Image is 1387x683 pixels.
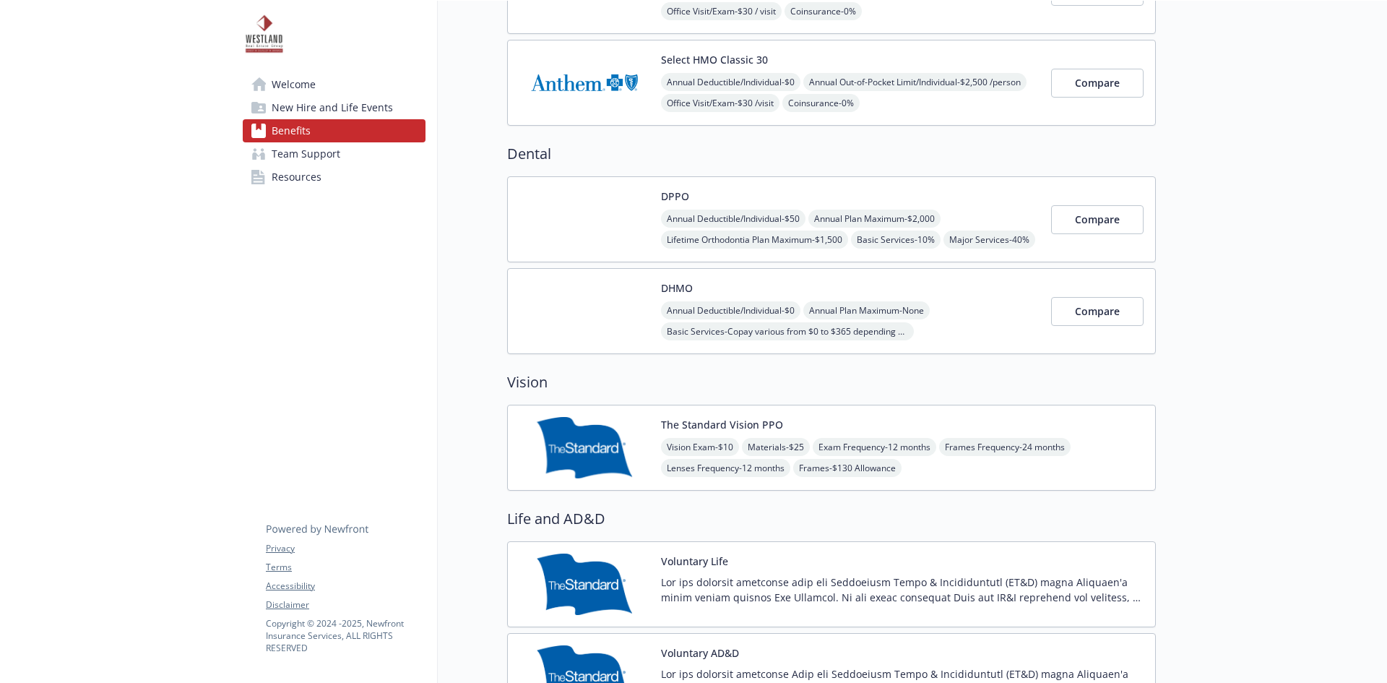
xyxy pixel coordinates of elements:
a: Accessibility [266,580,425,593]
button: Compare [1051,297,1144,326]
span: Annual Deductible/Individual - $0 [661,73,800,91]
span: Basic Services - 10% [851,231,941,249]
a: New Hire and Life Events [243,96,425,119]
button: Voluntary AD&D [661,645,739,661]
p: Copyright © 2024 - 2025 , Newfront Insurance Services, ALL RIGHTS RESERVED [266,617,425,654]
span: Coinsurance - 0% [782,94,860,112]
h2: Dental [507,143,1156,165]
span: Vision Exam - $10 [661,438,739,456]
span: Major Services - 40% [943,231,1035,249]
img: Anthem Blue Cross carrier logo [519,52,649,113]
span: Exam Frequency - 12 months [813,438,936,456]
span: Compare [1075,212,1120,226]
span: Annual Out-of-Pocket Limit/Individual - $2,500 /person [803,73,1027,91]
button: Compare [1051,69,1144,98]
span: Coinsurance - 0% [785,2,862,20]
span: Annual Deductible/Individual - $50 [661,210,805,228]
span: Frames Frequency - 24 months [939,438,1071,456]
span: Lifetime Orthodontia Plan Maximum - $1,500 [661,231,848,249]
h2: Life and AD&D [507,508,1156,530]
span: Lenses Frequency - 12 months [661,459,790,477]
button: Compare [1051,205,1144,234]
img: Delta Dental Insurance Company carrier logo [519,280,649,342]
button: Voluntary Life [661,554,728,569]
span: Annual Deductible/Individual - $0 [661,301,800,319]
a: Disclaimer [266,598,425,611]
span: Resources [272,166,321,189]
img: Delta Dental Insurance Company carrier logo [519,189,649,250]
span: Basic Services - Copay various from $0 to $365 depending on specific services [661,322,914,340]
span: Office Visit/Exam - $30 / visit [661,2,782,20]
a: Resources [243,166,425,189]
a: Welcome [243,73,425,96]
span: Office Visit/Exam - $30 /visit [661,94,779,112]
span: Annual Plan Maximum - $2,000 [808,210,941,228]
button: Select HMO Classic 30 [661,52,768,67]
span: Annual Plan Maximum - None [803,301,930,319]
span: Benefits [272,119,311,142]
a: Privacy [266,542,425,555]
button: The Standard Vision PPO [661,417,783,432]
button: DHMO [661,280,693,296]
span: Team Support [272,142,340,166]
h2: Vision [507,371,1156,393]
button: DPPO [661,189,689,204]
img: Standard Insurance Company carrier logo [519,417,649,478]
a: Team Support [243,142,425,166]
span: Welcome [272,73,316,96]
span: New Hire and Life Events [272,96,393,119]
span: Materials - $25 [742,438,810,456]
a: Terms [266,561,425,574]
span: Compare [1075,76,1120,90]
img: Standard Insurance Company carrier logo [519,554,649,615]
span: Frames - $130 Allowance [793,459,902,477]
p: Lor ips dolorsit ametconse adip eli Seddoeiusm Tempo & Incididuntutl (ET&D) magna Aliquaen'a mini... [661,575,1144,605]
a: Benefits [243,119,425,142]
span: Compare [1075,304,1120,318]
